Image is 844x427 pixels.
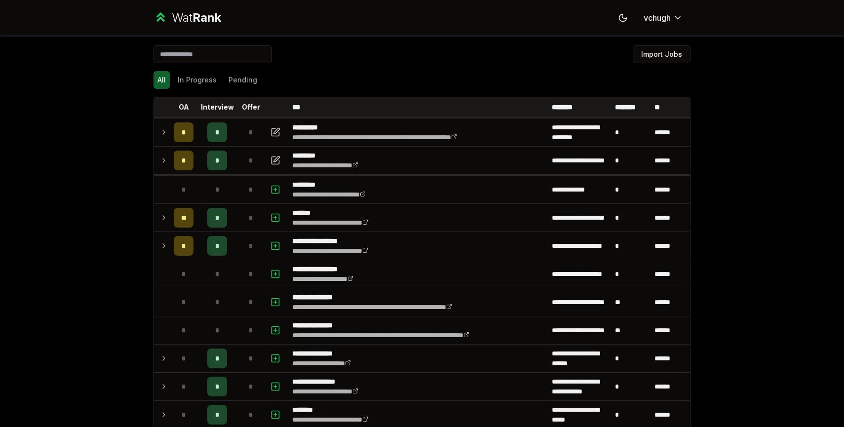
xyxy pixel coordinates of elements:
[201,102,234,112] p: Interview
[633,45,691,63] button: Import Jobs
[242,102,260,112] p: Offer
[636,9,691,27] button: vchugh
[192,10,221,25] span: Rank
[179,102,189,112] p: OA
[174,71,221,89] button: In Progress
[172,10,221,26] div: Wat
[225,71,261,89] button: Pending
[153,71,170,89] button: All
[153,10,221,26] a: WatRank
[644,12,671,24] span: vchugh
